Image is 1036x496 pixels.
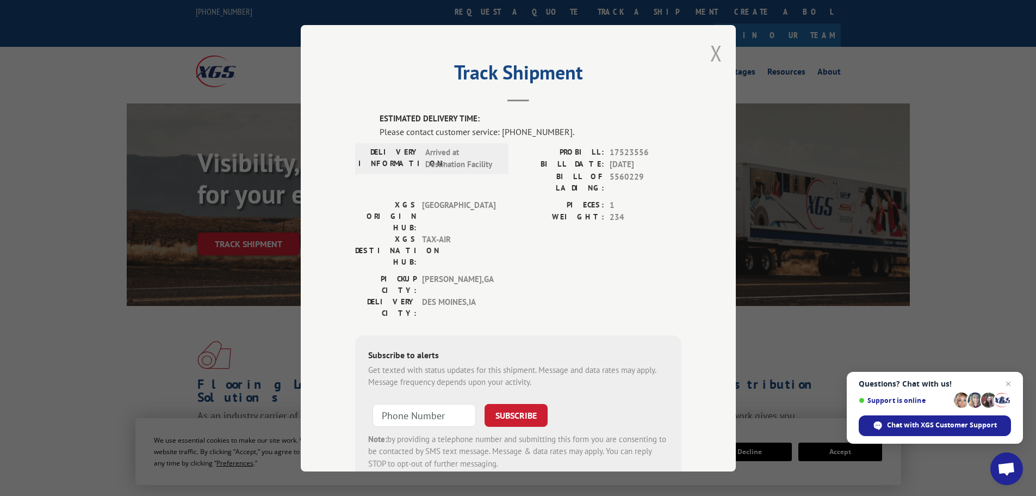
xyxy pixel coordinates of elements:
span: [PERSON_NAME] , GA [422,273,495,296]
label: BILL DATE: [518,158,604,171]
span: 5560229 [610,170,681,193]
div: by providing a telephone number and submitting this form you are consenting to be contacted by SM... [368,433,668,470]
span: DES MOINES , IA [422,296,495,319]
label: WEIGHT: [518,211,604,224]
label: PROBILL: [518,146,604,158]
span: TAX-AIR [422,233,495,267]
label: ESTIMATED DELIVERY TIME: [380,113,681,125]
div: Chat with XGS Customer Support [859,415,1011,436]
div: Open chat [990,452,1023,485]
strong: Note: [368,433,387,444]
span: Close chat [1002,377,1015,390]
button: Close modal [710,39,722,68]
span: Support is online [859,396,950,405]
label: BILL OF LADING: [518,170,604,193]
label: DELIVERY INFORMATION: [358,146,420,170]
div: Subscribe to alerts [368,348,668,364]
input: Phone Number [373,403,476,426]
span: [GEOGRAPHIC_DATA] [422,199,495,233]
div: Get texted with status updates for this shipment. Message and data rates may apply. Message frequ... [368,364,668,388]
h2: Track Shipment [355,65,681,85]
span: Arrived at Destination Facility [425,146,499,170]
span: 1 [610,199,681,211]
span: Chat with XGS Customer Support [887,420,997,430]
label: PICKUP CITY: [355,273,417,296]
label: XGS ORIGIN HUB: [355,199,417,233]
span: [DATE] [610,158,681,171]
label: PIECES: [518,199,604,211]
label: XGS DESTINATION HUB: [355,233,417,267]
span: Questions? Chat with us! [859,379,1011,388]
div: Please contact customer service: [PHONE_NUMBER]. [380,125,681,138]
span: 17523556 [610,146,681,158]
span: 234 [610,211,681,224]
label: DELIVERY CITY: [355,296,417,319]
button: SUBSCRIBE [485,403,548,426]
